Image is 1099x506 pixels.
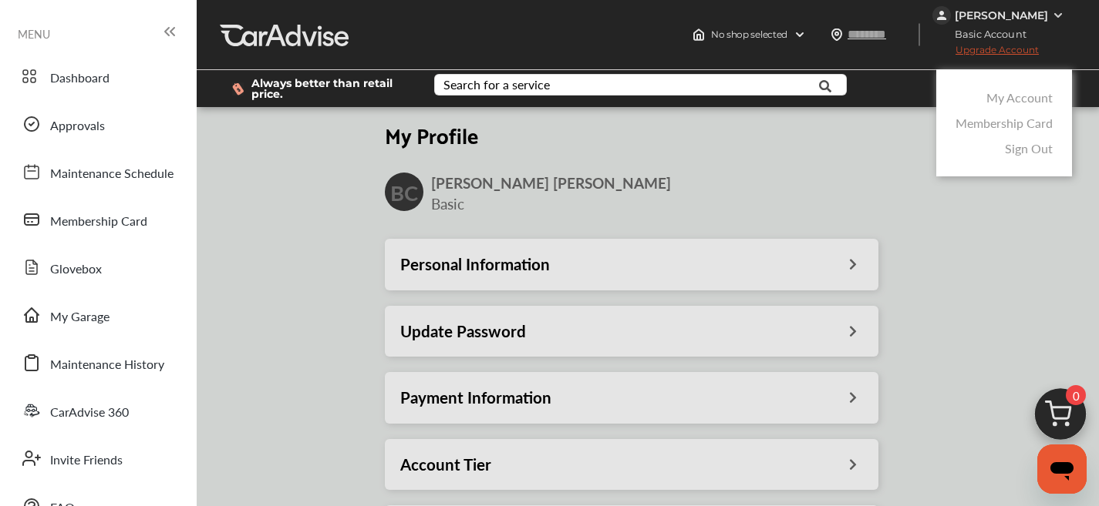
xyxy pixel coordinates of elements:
[14,56,181,96] a: Dashboard
[50,355,164,375] span: Maintenance History
[14,438,181,478] a: Invite Friends
[14,104,181,144] a: Approvals
[14,152,181,192] a: Maintenance Schedule
[1066,385,1086,405] span: 0
[50,260,102,280] span: Glovebox
[50,307,110,327] span: My Garage
[18,28,50,40] span: MENU
[232,82,244,96] img: dollor_label_vector.a70140d1.svg
[14,199,181,240] a: Membership Card
[251,78,410,99] span: Always better than retail price.
[14,343,181,383] a: Maintenance History
[50,451,123,471] span: Invite Friends
[50,69,110,89] span: Dashboard
[50,164,174,184] span: Maintenance Schedule
[14,247,181,287] a: Glovebox
[14,295,181,335] a: My Garage
[443,79,550,91] div: Search for a service
[1005,139,1053,157] a: Sign Out
[14,390,181,431] a: CarAdvise 360
[50,116,105,136] span: Approvals
[50,403,129,423] span: CarAdvise 360
[986,89,1053,106] a: My Account
[956,114,1053,132] a: Membership Card
[50,212,147,232] span: Membership Card
[1037,444,1087,494] iframe: Button to launch messaging window
[1023,381,1097,455] img: cart_icon.3d0951e8.svg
